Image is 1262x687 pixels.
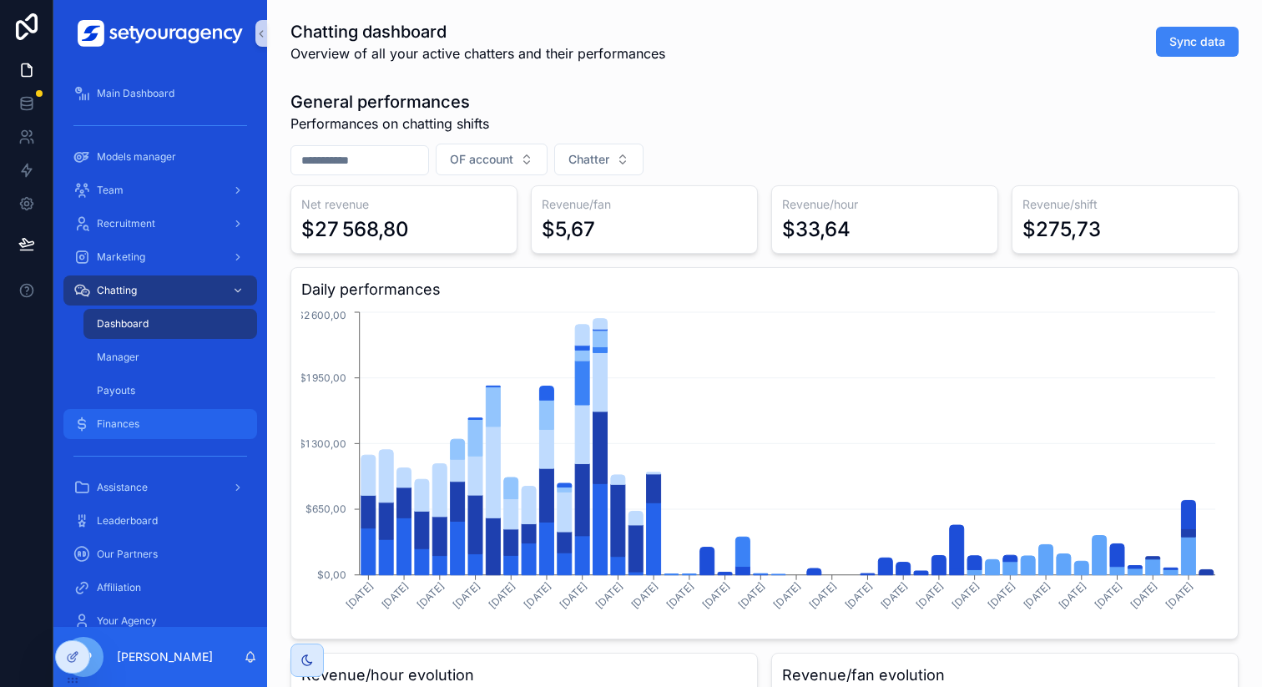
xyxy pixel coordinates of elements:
[1092,579,1123,611] tspan: [DATE]
[1022,196,1228,213] h3: Revenue/shift
[97,351,139,364] span: Manager
[664,579,696,611] tspan: [DATE]
[1164,579,1195,611] tspan: [DATE]
[63,175,257,205] a: Team
[290,43,665,63] span: Overview of all your active chatters and their performances
[83,309,257,339] a: Dashboard
[63,472,257,503] a: Assistance
[97,317,149,331] span: Dashboard
[343,579,375,611] tspan: [DATE]
[97,384,135,397] span: Payouts
[317,568,346,581] tspan: $0,00
[63,409,257,439] a: Finances
[554,144,644,175] button: Select Button
[97,481,148,494] span: Assistance
[117,649,213,665] p: [PERSON_NAME]
[300,371,346,384] tspan: $1 950,00
[914,579,946,611] tspan: [DATE]
[301,664,747,687] h3: Revenue/hour evolution
[97,548,158,561] span: Our Partners
[628,579,660,611] tspan: [DATE]
[78,20,243,47] img: App logo
[290,90,489,114] h1: General performances
[878,579,910,611] tspan: [DATE]
[305,503,346,515] tspan: $650,00
[1057,579,1088,611] tspan: [DATE]
[63,242,257,272] a: Marketing
[593,579,624,611] tspan: [DATE]
[782,196,987,213] h3: Revenue/hour
[63,573,257,603] a: Affiliation
[297,309,346,321] tspan: $2 600,00
[436,144,548,175] button: Select Button
[83,342,257,372] a: Manager
[63,539,257,569] a: Our Partners
[301,308,1228,629] div: chart
[63,506,257,536] a: Leaderboard
[97,514,158,528] span: Leaderboard
[301,196,507,213] h3: Net revenue
[97,217,155,230] span: Recruitment
[290,20,665,43] h1: Chatting dashboard
[1022,216,1101,243] div: $275,73
[63,142,257,172] a: Models manager
[568,151,609,168] span: Chatter
[415,579,447,611] tspan: [DATE]
[301,278,1228,301] h3: Daily performances
[63,606,257,636] a: Your Agency
[1128,579,1159,611] tspan: [DATE]
[1021,579,1053,611] tspan: [DATE]
[542,196,747,213] h3: Revenue/fan
[97,284,137,297] span: Chatting
[97,184,124,197] span: Team
[63,209,257,239] a: Recruitment
[97,614,157,628] span: Your Agency
[782,664,1228,687] h3: Revenue/fan evolution
[63,275,257,306] a: Chatting
[97,87,174,100] span: Main Dashboard
[83,376,257,406] a: Payouts
[1169,33,1225,50] span: Sync data
[807,579,839,611] tspan: [DATE]
[379,579,411,611] tspan: [DATE]
[950,579,982,611] tspan: [DATE]
[522,579,553,611] tspan: [DATE]
[1156,27,1239,57] button: Sync data
[97,250,145,264] span: Marketing
[782,216,851,243] div: $33,64
[97,417,139,431] span: Finances
[301,216,409,243] div: $27 568,80
[97,150,176,164] span: Models manager
[842,579,874,611] tspan: [DATE]
[53,67,267,627] div: scrollable content
[700,579,732,611] tspan: [DATE]
[97,581,141,594] span: Affiliation
[63,78,257,109] a: Main Dashboard
[290,114,489,134] span: Performances on chatting shifts
[735,579,767,611] tspan: [DATE]
[771,579,803,611] tspan: [DATE]
[985,579,1017,611] tspan: [DATE]
[299,437,346,450] tspan: $1 300,00
[450,579,482,611] tspan: [DATE]
[558,579,589,611] tspan: [DATE]
[542,216,595,243] div: $5,67
[450,151,513,168] span: OF account
[486,579,517,611] tspan: [DATE]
